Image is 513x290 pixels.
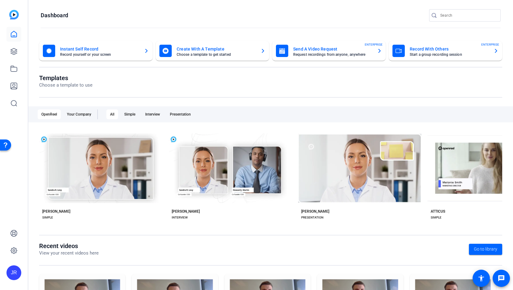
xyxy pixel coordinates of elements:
div: Simple [121,109,139,119]
div: [PERSON_NAME] [301,209,329,214]
button: Record With OthersStart a group recording sessionENTERPRISE [389,41,502,61]
h1: Recent videos [39,242,99,250]
p: View your recent videos here [39,250,99,257]
button: Instant Self RecordRecord yourself or your screen [39,41,153,61]
div: [PERSON_NAME] [172,209,200,214]
div: SIMPLE [431,215,441,220]
a: Go to library [469,244,502,255]
p: Choose a template to use [39,82,92,89]
button: Create With A TemplateChoose a template to get started [156,41,269,61]
div: SIMPLE [42,215,53,220]
div: All [106,109,118,119]
div: ATTICUS [431,209,445,214]
button: Send A Video RequestRequest recordings from anyone, anywhereENTERPRISE [272,41,386,61]
div: Interview [142,109,164,119]
img: blue-gradient.svg [9,10,19,19]
div: [PERSON_NAME] [42,209,70,214]
mat-card-subtitle: Start a group recording session [410,53,489,56]
input: Search [440,12,496,19]
mat-card-subtitle: Record yourself or your screen [60,53,139,56]
span: ENTERPRISE [481,42,499,47]
div: INTERVIEW [172,215,188,220]
mat-card-subtitle: Choose a template to get started [177,53,256,56]
mat-card-title: Send A Video Request [293,45,372,53]
mat-card-title: Instant Self Record [60,45,139,53]
mat-card-title: Record With Others [410,45,489,53]
div: OpenReel [38,109,61,119]
div: Your Company [63,109,95,119]
mat-icon: message [498,275,505,282]
h1: Dashboard [41,12,68,19]
div: JR [6,265,21,280]
span: ENTERPRISE [365,42,383,47]
mat-card-title: Create With A Template [177,45,256,53]
div: PRESENTATION [301,215,323,220]
mat-card-subtitle: Request recordings from anyone, anywhere [293,53,372,56]
mat-icon: accessibility [478,275,485,282]
span: Go to library [474,246,497,252]
div: Presentation [166,109,195,119]
h1: Templates [39,74,92,82]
